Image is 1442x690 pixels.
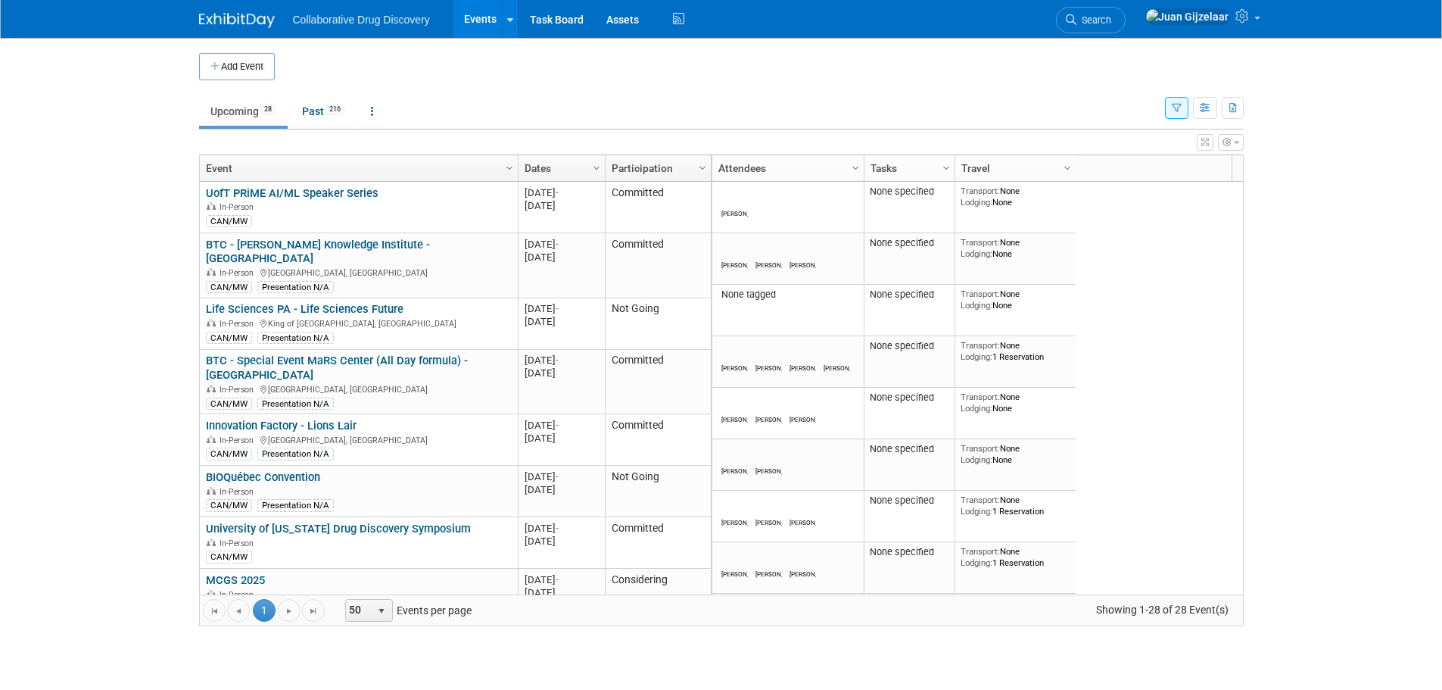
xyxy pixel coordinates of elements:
td: Considering [605,569,711,620]
span: Lodging: [961,403,992,414]
span: 216 [325,104,345,115]
a: Event [206,155,508,181]
a: Column Settings [938,155,955,178]
div: Michael Woodhouse [721,414,748,423]
span: - [556,420,559,431]
a: BIOQuébec Convention [206,470,320,484]
span: Column Settings [1061,162,1073,174]
span: In-Person [220,202,258,212]
img: In-Person Event [207,268,216,276]
span: - [556,574,559,585]
span: In-Person [220,319,258,329]
img: Michael Woodhouse [726,395,744,414]
span: Lodging: [961,197,992,208]
div: [DATE] [525,302,598,315]
span: Lodging: [961,351,992,362]
span: Lodging: [961,454,992,465]
a: Past216 [291,97,357,126]
div: Evan Moriarity [790,259,816,269]
td: Committed [605,414,711,466]
a: Life Sciences PA - Life Sciences Future [206,302,403,316]
img: In-Person Event [207,539,216,546]
div: None tagged [718,289,858,301]
a: Column Settings [847,155,864,178]
img: Michael Woodhouse [794,498,812,517]
img: In-Person Event [207,319,216,326]
span: Transport: [961,186,1000,196]
div: [DATE] [525,354,598,367]
div: [DATE] [525,586,598,599]
div: [DATE] [525,315,598,328]
img: Evan Moriarity [760,498,778,517]
img: Michael Woodhouse [760,241,778,259]
img: Juan Gijzelaar [794,395,812,414]
span: Go to the first page [208,605,220,617]
a: MCGS 2025 [206,573,265,587]
img: Juan Gijzelaar [726,241,744,259]
span: - [556,471,559,482]
img: In-Person Event [207,487,216,495]
div: None specified [870,495,948,507]
td: Not Going [605,466,711,517]
div: Michael Woodhouse [755,362,782,372]
div: Michael Woodhouse [755,465,782,475]
a: Upcoming28 [199,97,288,126]
div: Juan Gijzelaar [721,259,748,269]
span: - [556,303,559,314]
div: [GEOGRAPHIC_DATA], [GEOGRAPHIC_DATA] [206,266,511,279]
td: Committed [605,182,711,233]
td: Not Going [605,298,711,350]
img: Evan Moriarity [828,344,846,362]
span: In-Person [220,268,258,278]
span: Collaborative Drug Discovery [293,14,430,26]
div: [DATE] [525,199,598,212]
span: select [375,605,388,617]
div: None None [961,289,1070,311]
img: Jessica Spencer [794,344,812,362]
div: None specified [870,237,948,249]
div: None specified [870,443,948,455]
img: Juan Gijzelaar [726,498,744,517]
div: Juan Gijzelaar [721,517,748,526]
div: CAN/MW [206,398,252,410]
span: - [556,239,559,250]
span: 50 [346,600,372,621]
span: - [556,354,559,366]
span: In-Person [220,539,258,548]
div: CAN/MW [206,448,252,460]
span: - [556,523,559,534]
a: BTC - [PERSON_NAME] Knowledge Institute - [GEOGRAPHIC_DATA] [206,238,430,266]
img: Michael Woodhouse [760,344,778,362]
span: Lodging: [961,557,992,568]
div: None specified [870,186,948,198]
div: Presentation N/A [257,281,334,293]
span: In-Person [220,590,258,600]
span: Transport: [961,289,1000,299]
div: [DATE] [525,238,598,251]
div: Presentation N/A [257,398,334,410]
div: Evan Moriarity [790,568,816,578]
img: In-Person Event [207,202,216,210]
span: Transport: [961,495,1000,505]
td: Committed [605,233,711,298]
a: Column Settings [1059,155,1076,178]
img: In-Person Event [207,385,216,392]
span: Column Settings [849,162,861,174]
div: CAN/MW [206,332,252,344]
div: [DATE] [525,535,598,548]
div: [DATE] [525,419,598,432]
span: In-Person [220,436,258,445]
div: None specified [870,546,948,558]
a: Tasks [870,155,945,181]
div: None specified [870,392,948,404]
div: CAN/MW [206,215,252,227]
a: Go to the first page [203,599,226,622]
span: Go to the previous page [232,605,244,617]
span: - [556,187,559,198]
span: Showing 1-28 of 28 Event(s) [1082,599,1242,620]
a: Innovation Factory - Lions Lair [206,419,357,432]
div: Presentation N/A [257,448,334,460]
img: Juan Gijzelaar [1145,8,1229,25]
a: BTC - Special Event MaRS Center (All Day formula) - [GEOGRAPHIC_DATA] [206,354,468,382]
img: ExhibitDay [199,13,275,28]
